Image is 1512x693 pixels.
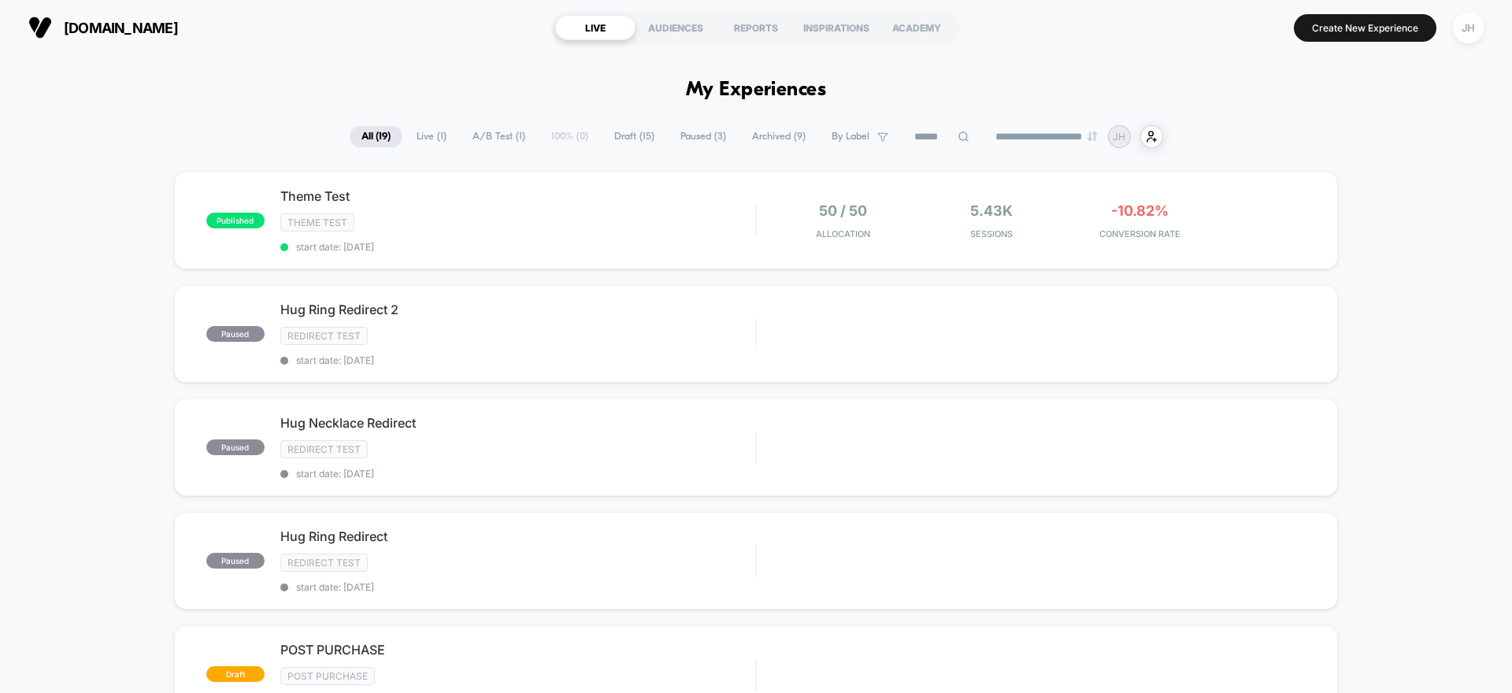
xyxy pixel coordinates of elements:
span: Hug Necklace Redirect [280,415,755,431]
span: published [206,213,265,228]
span: CONVERSION RATE [1069,228,1210,239]
div: AUDIENCES [636,15,716,40]
span: Redirect Test [280,554,368,572]
span: 50 / 50 [819,202,867,219]
div: INSPIRATIONS [796,15,876,40]
img: Visually logo [28,16,52,39]
span: -10.82% [1111,202,1169,219]
span: Live ( 1 ) [405,126,458,147]
div: ACADEMY [876,15,957,40]
span: All ( 19 ) [350,126,402,147]
span: paused [206,439,265,455]
span: Redirect Test [280,327,368,345]
span: paused [206,553,265,569]
div: LIVE [555,15,636,40]
span: start date: [DATE] [280,468,755,480]
span: [DOMAIN_NAME] [64,20,178,36]
span: start date: [DATE] [280,581,755,593]
span: start date: [DATE] [280,354,755,366]
span: start date: [DATE] [280,241,755,253]
img: end [1088,132,1097,141]
button: Create New Experience [1294,14,1436,42]
button: JH [1448,12,1488,44]
span: Archived ( 9 ) [740,126,817,147]
div: JH [1453,13,1484,43]
span: Allocation [816,228,870,239]
span: Theme Test [280,188,755,204]
p: JH [1113,131,1125,143]
span: Paused ( 3 ) [669,126,738,147]
span: paused [206,326,265,342]
span: 5.43k [970,202,1013,219]
div: REPORTS [716,15,796,40]
span: Hug Ring Redirect [280,528,755,544]
button: [DOMAIN_NAME] [24,15,183,40]
span: draft [206,666,265,682]
span: Post Purchase [280,667,375,685]
span: POST PURCHASE [280,642,755,658]
span: Sessions [921,228,1062,239]
span: By Label [832,131,869,143]
span: A/B Test ( 1 ) [461,126,537,147]
span: Theme Test [280,213,354,232]
span: Draft ( 15 ) [602,126,666,147]
h1: My Experiences [686,79,827,102]
span: Hug Ring Redirect 2 [280,302,755,317]
span: Redirect Test [280,440,368,458]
